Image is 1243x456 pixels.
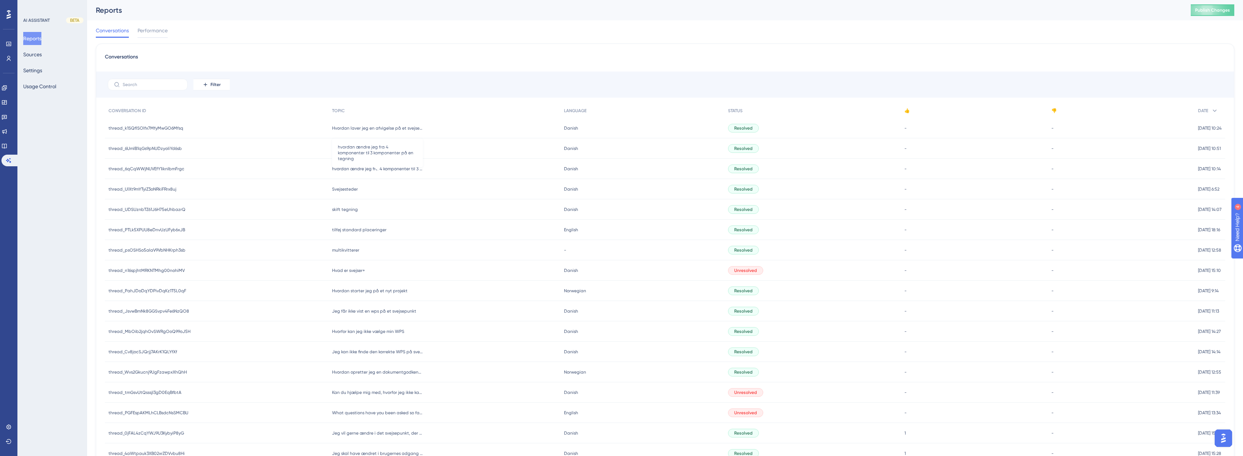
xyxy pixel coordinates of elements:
[23,48,42,61] button: Sources
[1051,430,1054,436] span: -
[1191,4,1234,16] button: Publish Changes
[109,268,185,273] span: thread_n16spjhtMRKNTMhg00nohiMV
[734,430,753,436] span: Resolved
[1198,108,1208,114] span: DATE
[734,329,753,334] span: Resolved
[1051,288,1054,294] span: -
[109,108,146,114] span: CONVERSATION ID
[734,146,753,151] span: Resolved
[904,288,907,294] span: -
[1051,268,1054,273] span: -
[109,349,177,355] span: thread_Cv8jocSJQrjj7AKrK1QLYfXf
[109,227,185,233] span: thread_PTLk5XPUU8eDnvUzUFyb6xJB
[734,227,753,233] span: Resolved
[904,108,910,114] span: 👍
[109,207,185,212] span: thread_UDSUznbTZ61J6H75eUhbazrQ
[734,288,753,294] span: Resolved
[1051,308,1054,314] span: -
[734,125,753,131] span: Resolved
[564,288,586,294] span: Norwegian
[1051,186,1054,192] span: -
[123,82,181,87] input: Search
[1198,329,1221,334] span: [DATE] 14:27
[904,329,907,334] span: -
[1198,125,1222,131] span: [DATE] 10:24
[109,125,183,131] span: thread_k1SQfISOlfx7MfyMwGO6Mfsq
[1198,410,1221,416] span: [DATE] 13:34
[734,349,753,355] span: Resolved
[109,186,176,192] span: thread_UlXt9mYTyiZ3oNRkiFRrx8uj
[904,166,907,172] span: -
[210,82,221,87] span: Filter
[564,410,578,416] span: English
[904,349,907,355] span: -
[1198,369,1221,375] span: [DATE] 12:55
[332,390,423,395] span: Kan du hjælpe mig med, hvorfor jeg ikke kan finde mit svejsecertifikat?
[1051,227,1054,233] span: -
[1051,247,1054,253] span: -
[1198,247,1221,253] span: [DATE] 12:58
[904,146,907,151] span: -
[66,17,83,23] div: BETA
[1198,146,1221,151] span: [DATE] 10:51
[734,410,757,416] span: Unresolved
[1051,329,1054,334] span: -
[17,2,45,11] span: Need Help?
[109,430,184,436] span: thread_0jFAL4zCqYWJ9U3KybyiP8yG
[332,369,423,375] span: Hvordan opretter jeg en dokumentgodkendelse?
[564,186,578,192] span: Danish
[1213,427,1234,449] iframe: UserGuiding AI Assistant Launcher
[332,268,365,273] span: Hvad er svejser+
[564,227,578,233] span: English
[904,186,907,192] span: -
[1198,166,1221,172] span: [DATE] 10:14
[1198,430,1221,436] span: [DATE] 15:33
[109,247,185,253] span: thread_psOSHSo5aIaV9VbNHKrph3sb
[564,329,578,334] span: Danish
[564,125,578,131] span: Danish
[734,166,753,172] span: Resolved
[1051,349,1054,355] span: -
[109,390,181,395] span: thread_tmGsvUtQsssjI3gD0EqBfbtA
[1198,186,1219,192] span: [DATE] 6:52
[332,329,404,334] span: Hvorfor kan jeg ikke vælge min WPS
[904,390,907,395] span: -
[904,308,907,314] span: -
[332,108,345,114] span: TOPIC
[109,410,188,416] span: thread_PGFEspAKMLhCLBsdcNsSMCBU
[109,288,186,294] span: thread_PahJDoDqYDPivDqKz1T5L0qF
[904,125,907,131] span: -
[904,207,907,212] span: -
[904,268,907,273] span: -
[728,108,743,114] span: STATUS
[734,390,757,395] span: Unresolved
[109,146,182,151] span: thread_6UmlB1qGs9pNUDzyoIiYd6sb
[1051,207,1054,212] span: -
[109,329,191,334] span: thread_MbOib2jqhOvSWRgOoQ99oJ5H
[564,166,578,172] span: Danish
[105,53,138,66] span: Conversations
[564,247,566,253] span: -
[1198,308,1219,314] span: [DATE] 11:13
[23,80,56,93] button: Usage Control
[904,430,906,436] span: 1
[904,410,907,416] span: -
[904,227,907,233] span: -
[1051,125,1054,131] span: -
[332,410,423,416] span: What questions have you been asked so far?
[109,369,187,375] span: thread_Wvs2Gkucnj9UgFzawpxXhQhH
[904,369,907,375] span: -
[734,369,753,375] span: Resolved
[564,308,578,314] span: Danish
[332,186,358,192] span: Svejsesteder
[1198,349,1220,355] span: [DATE] 14:14
[1051,390,1054,395] span: -
[109,308,189,314] span: thread_JsvwBmNk8GGSvpv4Fe6NzQO8
[193,79,230,90] button: Filter
[904,247,907,253] span: -
[23,32,41,45] button: Reports
[564,268,578,273] span: Danish
[332,227,387,233] span: tilføj standard placeringer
